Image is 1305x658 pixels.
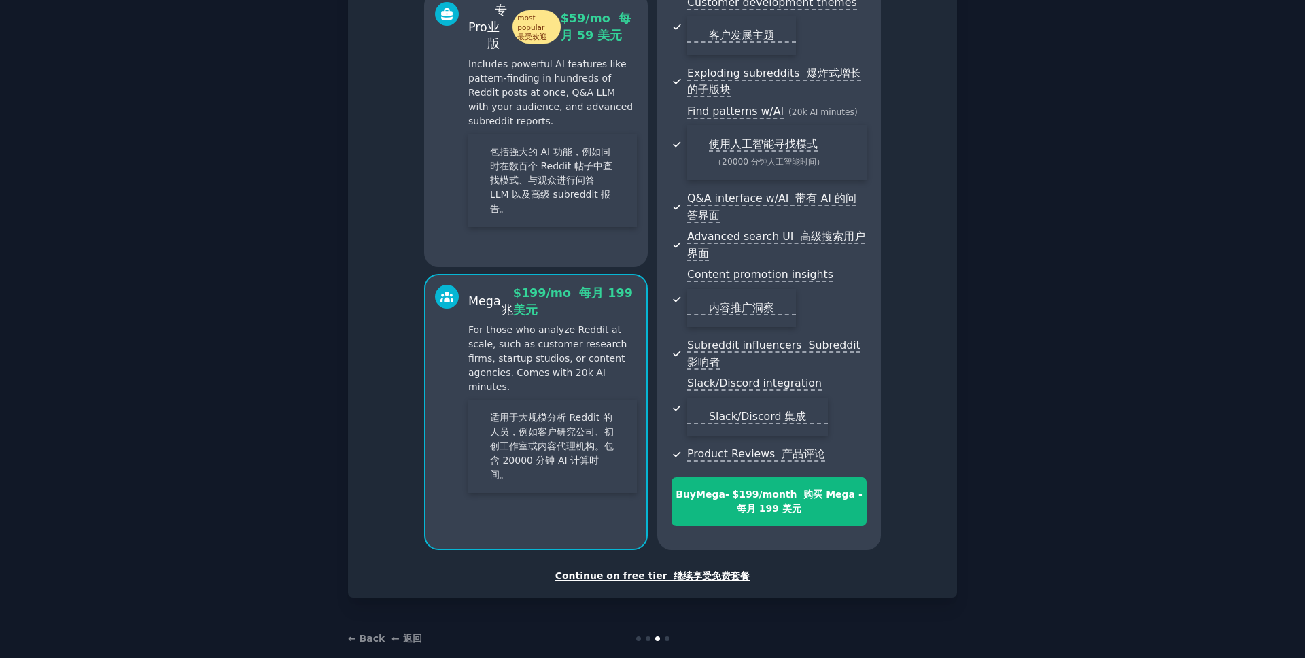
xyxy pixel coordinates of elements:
[490,146,612,214] font: 包括强大的 AI 功能，例如同时在数百个 Reddit 帖子中查找模式、与观众进行问答 LLM 以及高级 subreddit 报告。
[788,107,858,117] span: ( 20k AI minutes )
[714,157,824,167] span: （20000 分钟人工智能时间）
[687,230,865,260] font: 高级搜索用户界面
[468,285,513,318] div: Mega
[687,192,856,222] font: 带有 AI 的问答界面
[517,33,547,41] font: 最受欢迎
[782,447,825,460] font: 产品评论
[687,377,828,424] span: Slack/Discord integration
[468,2,561,52] div: Pro
[709,301,774,314] font: 内容推广洞察
[674,570,750,581] font: 继续享受免费套餐
[501,303,513,317] font: 兆
[487,3,507,50] font: 专业版
[687,339,860,368] font: Subreddit 影响者
[513,286,633,317] font: 每月 199 美元
[468,57,637,232] p: Includes powerful AI features like pattern-finding in hundreds of Reddit posts at once, Q&A LLM w...
[468,323,637,498] p: For those who analyze Reddit at scale, such as customer research firms, startup studios, or conte...
[490,412,614,480] font: 适用于大规模分析 Reddit 的人员，例如客户研究公司、初创工作室或内容代理机构。包含 20000 分钟 AI 计算时间。
[362,569,943,583] div: Continue on free tier
[737,489,863,514] font: 购买 Mega - 每月 199 美元
[709,137,818,152] span: 使用人工智能寻找模式
[513,286,633,317] span: $ 199 /mo
[561,12,631,42] font: 每月 59 美元
[687,268,833,315] span: Content promotion insights
[709,29,774,41] font: 客户发展主题
[687,105,784,119] span: Find patterns w/AI
[391,633,422,644] font: ← 返回
[687,192,856,223] span: Q&A interface w/AI
[672,477,867,526] button: BuyMega- $199/month 购买 Mega - 每月 199 美元
[512,10,560,44] span: most popular
[687,230,865,261] span: Advanced search UI
[687,447,825,462] span: Product Reviews
[687,67,860,98] span: Exploding subreddits
[561,12,631,42] span: $ 59 /mo
[687,339,860,370] span: Subreddit influencers
[348,633,422,644] a: ← Back ← 返回
[709,410,806,423] font: Slack/Discord 集成
[672,487,866,516] div: Buy Mega - $ 199 /month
